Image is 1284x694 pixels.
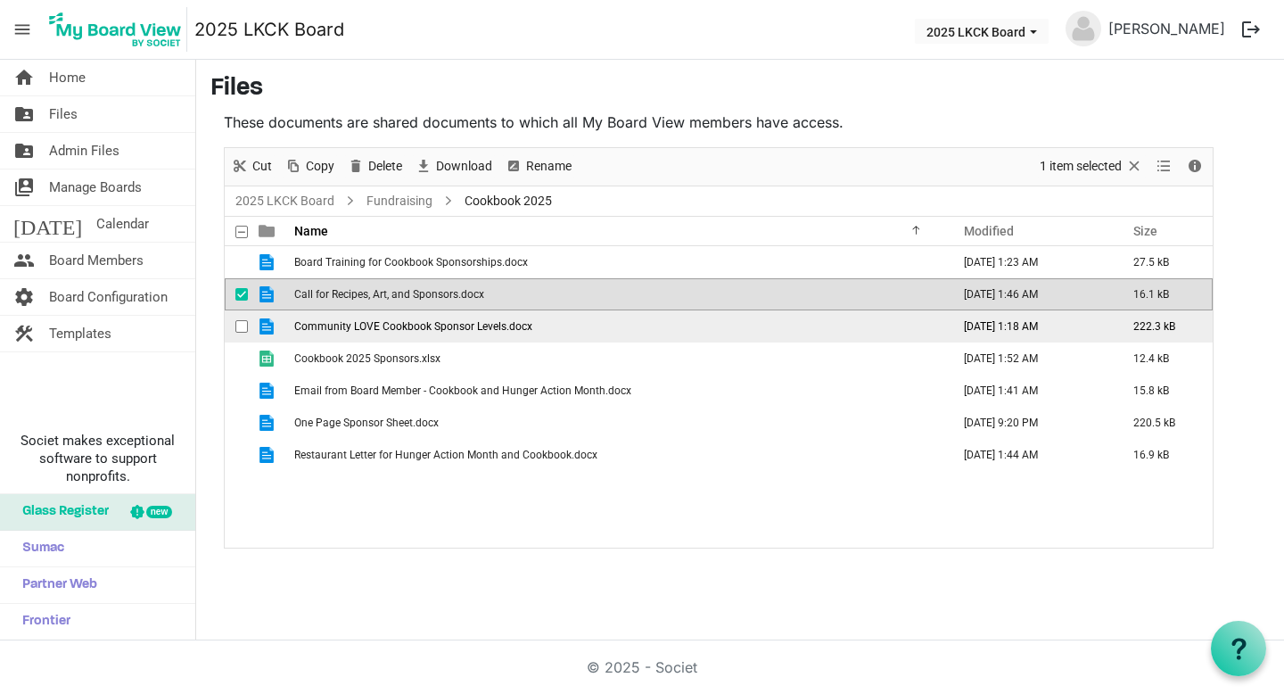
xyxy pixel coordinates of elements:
img: no-profile-picture.svg [1066,11,1101,46]
span: home [13,60,35,95]
td: Board Training for Cookbook Sponsorships.docx is template cell column header Name [289,246,945,278]
span: Home [49,60,86,95]
span: Restaurant Letter for Hunger Action Month and Cookbook.docx [294,449,597,461]
span: Board Configuration [49,279,168,315]
span: switch_account [13,169,35,205]
td: checkbox [225,407,248,439]
td: 220.5 kB is template cell column header Size [1115,407,1213,439]
td: checkbox [225,439,248,471]
button: Details [1183,155,1207,178]
a: [PERSON_NAME] [1101,11,1232,46]
button: Delete [344,155,406,178]
span: settings [13,279,35,315]
td: 16.1 kB is template cell column header Size [1115,278,1213,310]
button: 2025 LKCK Board dropdownbutton [915,19,1049,44]
span: Admin Files [49,133,119,169]
span: One Page Sponsor Sheet.docx [294,417,439,429]
span: Calendar [96,206,149,242]
span: folder_shared [13,133,35,169]
td: is template cell column header type [248,246,289,278]
div: Clear selection [1033,148,1149,186]
td: September 09, 2025 1:23 AM column header Modified [945,246,1115,278]
span: Modified [964,224,1014,238]
button: logout [1232,11,1270,48]
td: Email from Board Member - Cookbook and Hunger Action Month.docx is template cell column header Name [289,375,945,407]
td: 27.5 kB is template cell column header Size [1115,246,1213,278]
span: menu [5,12,39,46]
span: people [13,243,35,278]
td: is template cell column header type [248,375,289,407]
a: Fundraising [363,190,436,212]
div: Rename [498,148,578,186]
td: One Page Sponsor Sheet.docx is template cell column header Name [289,407,945,439]
td: September 09, 2025 1:46 AM column header Modified [945,278,1115,310]
span: Rename [524,155,573,178]
td: is template cell column header type [248,278,289,310]
span: Societ makes exceptional software to support nonprofits. [8,432,187,485]
a: © 2025 - Societ [587,658,697,676]
span: Size [1133,224,1157,238]
div: Details [1180,148,1210,186]
td: checkbox [225,375,248,407]
span: Partner Web [13,567,97,603]
span: Cut [251,155,274,178]
span: Download [434,155,494,178]
td: September 09, 2025 1:44 AM column header Modified [945,439,1115,471]
button: Download [412,155,496,178]
td: Restaurant Letter for Hunger Action Month and Cookbook.docx is template cell column header Name [289,439,945,471]
button: Selection [1037,155,1147,178]
span: [DATE] [13,206,82,242]
button: Copy [282,155,338,178]
span: Board Members [49,243,144,278]
td: checkbox [225,246,248,278]
td: 15.8 kB is template cell column header Size [1115,375,1213,407]
span: Community LOVE Cookbook Sponsor Levels.docx [294,320,532,333]
td: 16.9 kB is template cell column header Size [1115,439,1213,471]
button: Rename [502,155,575,178]
div: new [146,506,172,518]
div: Delete [341,148,408,186]
td: September 09, 2025 1:18 AM column header Modified [945,310,1115,343]
td: is template cell column header type [248,439,289,471]
td: September 09, 2025 1:41 AM column header Modified [945,375,1115,407]
span: Board Training for Cookbook Sponsorships.docx [294,256,528,269]
span: Name [294,224,328,238]
div: Copy [278,148,341,186]
span: Glass Register [13,494,109,530]
a: My Board View Logo [44,7,194,52]
span: Email from Board Member - Cookbook and Hunger Action Month.docx [294,384,631,397]
span: Files [49,96,78,132]
td: September 09, 2025 1:52 AM column header Modified [945,343,1115,375]
h3: Files [210,74,1270,104]
td: checkbox [225,310,248,343]
button: Cut [228,155,276,178]
span: folder_shared [13,96,35,132]
span: construction [13,316,35,351]
p: These documents are shared documents to which all My Board View members have access. [224,112,1214,133]
button: View dropdownbutton [1153,155,1174,178]
td: Cookbook 2025 Sponsors.xlsx is template cell column header Name [289,343,945,375]
span: Call for Recipes, Art, and Sponsors.docx [294,288,484,301]
td: checkbox [225,343,248,375]
span: Delete [366,155,404,178]
td: Call for Recipes, Art, and Sponsors.docx is template cell column header Name [289,278,945,310]
div: Cut [225,148,278,186]
div: Download [408,148,498,186]
span: Templates [49,316,111,351]
span: Frontier [13,604,70,640]
span: Cookbook 2025 Sponsors.xlsx [294,352,440,365]
td: 222.3 kB is template cell column header Size [1115,310,1213,343]
span: 1 item selected [1038,155,1123,178]
td: 12.4 kB is template cell column header Size [1115,343,1213,375]
span: Copy [304,155,336,178]
span: Manage Boards [49,169,142,205]
td: Community LOVE Cookbook Sponsor Levels.docx is template cell column header Name [289,310,945,343]
td: checkbox [225,278,248,310]
div: View [1149,148,1180,186]
span: Cookbook 2025 [461,190,556,212]
a: 2025 LKCK Board [194,12,344,47]
td: is template cell column header type [248,343,289,375]
span: Sumac [13,531,64,566]
td: is template cell column header type [248,407,289,439]
img: My Board View Logo [44,7,187,52]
